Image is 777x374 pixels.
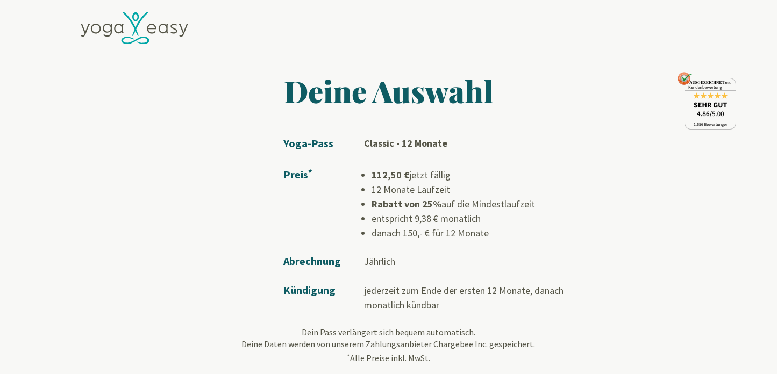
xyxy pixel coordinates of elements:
[283,135,364,152] td: Yoga-Pass
[372,211,574,226] li: entspricht 9,38 € monatlich
[364,269,574,312] td: jederzeit zum Ende der ersten 12 Monate, danach monatlich kündbar
[364,135,574,152] td: Classic - 12 Monate
[283,269,364,312] td: Kündigung
[283,152,364,240] td: Preis
[372,168,574,182] li: jetzt fällig
[194,326,583,365] p: Dein Pass verlängert sich bequem automatisch. Deine Daten werden von unserem Zahlungsanbieter Cha...
[283,240,364,269] td: Abrechnung
[678,72,736,130] img: ausgezeichnet_seal.png
[372,198,441,210] b: Rabatt von 25%
[372,226,574,240] li: danach 150,- € für 12 Monate
[372,169,409,181] b: 112,50 €
[372,182,574,197] li: 12 Monate Laufzeit
[364,240,574,269] td: Jährlich
[194,72,583,110] h1: Deine Auswahl
[372,197,574,211] li: auf die Mindestlaufzeit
